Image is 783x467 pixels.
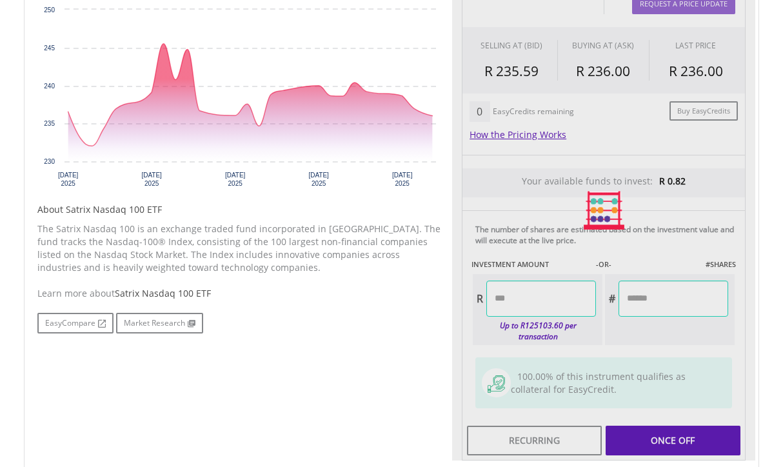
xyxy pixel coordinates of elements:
text: 245 [44,45,55,52]
span: Satrix Nasdaq 100 ETF [115,287,211,299]
text: [DATE] 2025 [141,172,162,187]
a: EasyCompare [37,313,114,333]
text: [DATE] 2025 [308,172,329,187]
text: [DATE] 2025 [392,172,413,187]
h5: About Satrix Nasdaq 100 ETF [37,203,442,216]
text: [DATE] 2025 [58,172,79,187]
svg: Interactive chart [37,3,442,197]
div: Learn more about [37,287,442,300]
text: 240 [44,83,55,90]
text: 235 [44,120,55,127]
text: [DATE] 2025 [225,172,246,187]
a: Market Research [116,313,203,333]
text: 250 [44,6,55,14]
div: Chart. Highcharts interactive chart. [37,3,442,197]
p: The Satrix Nasdaq 100 is an exchange traded fund incorporated in [GEOGRAPHIC_DATA]. The fund trac... [37,223,442,274]
text: 230 [44,158,55,165]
